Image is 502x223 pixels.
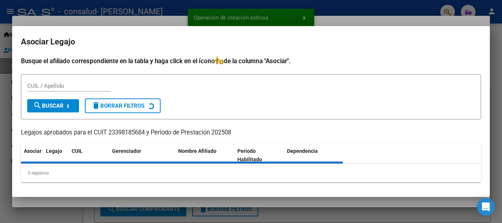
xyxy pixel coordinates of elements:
mat-icon: search [33,101,42,110]
span: Borrar Filtros [92,102,144,109]
span: Asociar [24,148,42,154]
span: CUIL [72,148,83,154]
span: Legajo [46,148,62,154]
span: Nombre Afiliado [178,148,216,154]
h4: Busque el afiliado correspondiente en la tabla y haga click en el ícono de la columna "Asociar". [21,56,481,66]
span: Buscar [33,102,64,109]
datatable-header-cell: Nombre Afiliado [175,143,234,168]
datatable-header-cell: Asociar [21,143,43,168]
span: Dependencia [287,148,318,154]
datatable-header-cell: Legajo [43,143,69,168]
div: Open Intercom Messenger [477,198,495,216]
p: Legajos aprobados para el CUIT 23398185684 y Período de Prestación 202508 [21,128,481,137]
mat-icon: delete [92,101,100,110]
button: Borrar Filtros [85,98,161,113]
datatable-header-cell: Dependencia [284,143,343,168]
datatable-header-cell: Periodo Habilitado [234,143,284,168]
datatable-header-cell: CUIL [69,143,109,168]
div: 0 registros [21,164,481,182]
button: Buscar [27,99,79,112]
span: Gerenciador [112,148,141,154]
span: Periodo Habilitado [237,148,262,162]
h2: Asociar Legajo [21,35,481,49]
datatable-header-cell: Gerenciador [109,143,175,168]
